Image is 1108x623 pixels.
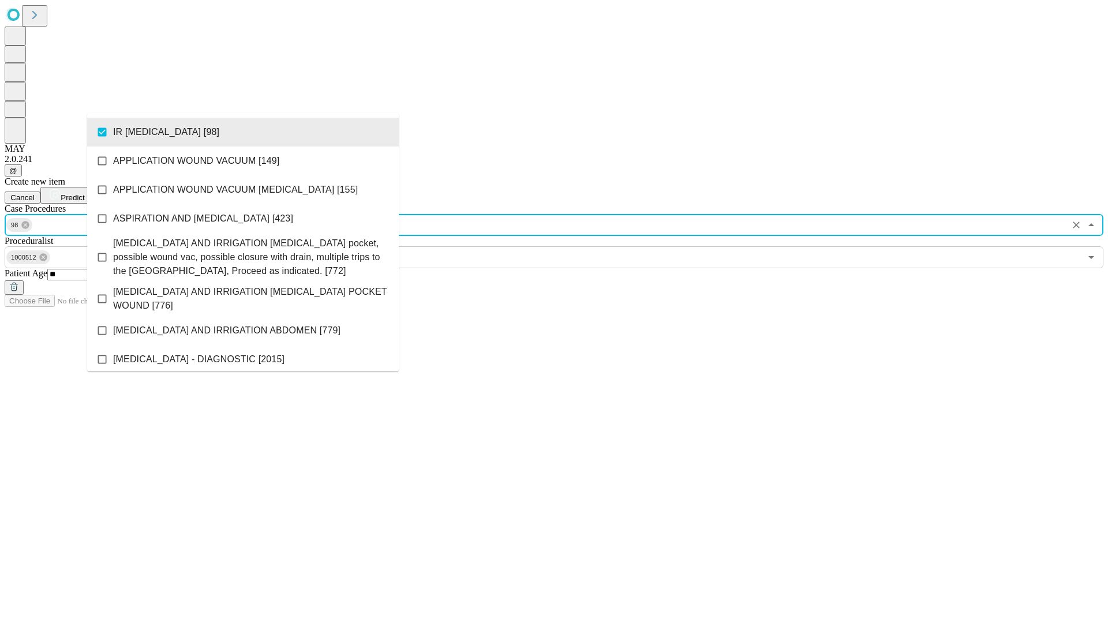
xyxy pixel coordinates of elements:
[5,154,1103,164] div: 2.0.241
[5,144,1103,154] div: MAY
[6,251,41,264] span: 1000512
[5,204,66,213] span: Scheduled Procedure
[113,183,358,197] span: APPLICATION WOUND VACUUM [MEDICAL_DATA] [155]
[1083,249,1099,265] button: Open
[113,237,390,278] span: [MEDICAL_DATA] AND IRRIGATION [MEDICAL_DATA] pocket, possible wound vac, possible closure with dr...
[5,192,40,204] button: Cancel
[5,236,53,246] span: Proceduralist
[6,218,32,232] div: 98
[5,177,65,186] span: Create new item
[113,285,390,313] span: [MEDICAL_DATA] AND IRRIGATION [MEDICAL_DATA] POCKET WOUND [776]
[10,193,35,202] span: Cancel
[1068,217,1084,233] button: Clear
[113,324,340,337] span: [MEDICAL_DATA] AND IRRIGATION ABDOMEN [779]
[40,187,93,204] button: Predict
[113,212,293,226] span: ASPIRATION AND [MEDICAL_DATA] [423]
[9,166,17,175] span: @
[61,193,84,202] span: Predict
[6,250,50,264] div: 1000512
[5,164,22,177] button: @
[6,219,23,232] span: 98
[113,154,279,168] span: APPLICATION WOUND VACUUM [149]
[1083,217,1099,233] button: Close
[5,268,47,278] span: Patient Age
[113,125,219,139] span: IR [MEDICAL_DATA] [98]
[113,352,285,366] span: [MEDICAL_DATA] - DIAGNOSTIC [2015]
